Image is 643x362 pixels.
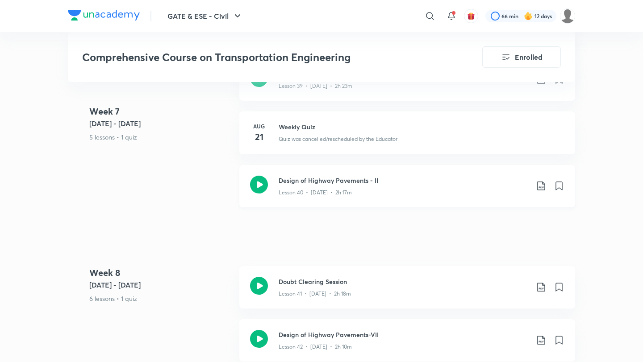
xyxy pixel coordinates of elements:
[279,343,352,351] p: Lesson 42 • [DATE] • 2h 10m
[82,51,432,64] h3: Comprehensive Course on Transportation Engineering
[68,10,140,23] a: Company Logo
[279,277,529,286] h3: Doubt Clearing Session
[467,12,475,20] img: avatar
[279,82,352,90] p: Lesson 39 • [DATE] • 2h 23m
[162,7,248,25] button: GATE & ESE - Civil
[89,118,232,129] h5: [DATE] - [DATE]
[524,12,533,21] img: streak
[560,8,575,24] img: Rahul KD
[279,290,351,298] p: Lesson 41 • [DATE] • 2h 18m
[89,105,232,118] h4: Week 7
[279,330,529,339] h3: Design of Highway Pavements-VII
[279,135,397,143] p: Quiz was cancelled/rescheduled by the Educator
[482,46,561,68] button: Enrolled
[279,176,529,185] h3: Design of Highway Pavements - II
[89,132,232,142] p: 5 lessons • 1 quiz
[89,294,232,303] p: 6 lessons • 1 quiz
[89,280,232,290] h5: [DATE] - [DATE]
[239,58,575,111] a: Design of Highway Pavements-VILesson 39 • [DATE] • 2h 23m
[89,266,232,280] h4: Week 8
[464,9,478,23] button: avatar
[239,266,575,319] a: Doubt Clearing SessionLesson 41 • [DATE] • 2h 18m
[279,122,564,132] h3: Weekly Quiz
[279,189,352,197] p: Lesson 40 • [DATE] • 2h 17m
[68,10,140,21] img: Company Logo
[239,165,575,218] a: Design of Highway Pavements - IILesson 40 • [DATE] • 2h 17m
[239,111,575,165] a: Aug21Weekly QuizQuiz was cancelled/rescheduled by the Educator
[250,130,268,144] h4: 21
[250,122,268,130] h6: Aug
